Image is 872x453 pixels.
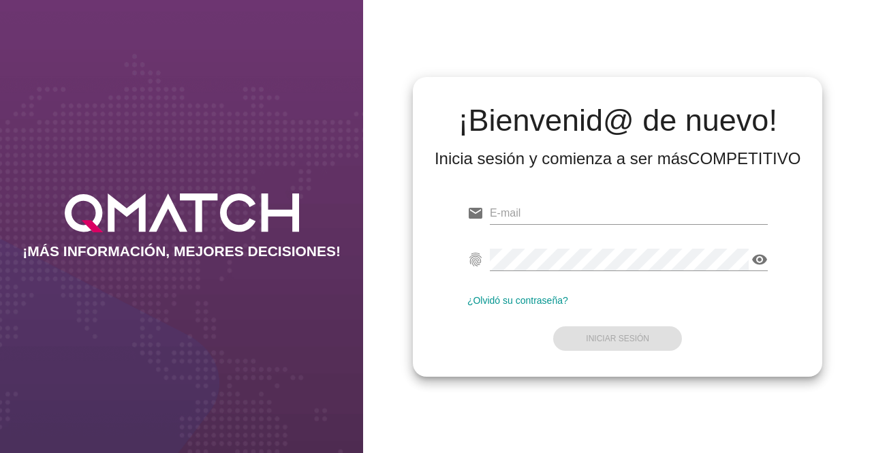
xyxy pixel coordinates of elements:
input: E-mail [490,202,768,224]
h2: ¡MÁS INFORMACIÓN, MEJORES DECISIONES! [22,243,341,260]
strong: COMPETITIVO [688,149,800,168]
div: Inicia sesión y comienza a ser más [435,148,801,170]
i: email [467,205,484,221]
i: visibility [751,251,768,268]
i: fingerprint [467,251,484,268]
a: ¿Olvidó su contraseña? [467,295,568,306]
h2: ¡Bienvenid@ de nuevo! [435,104,801,137]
